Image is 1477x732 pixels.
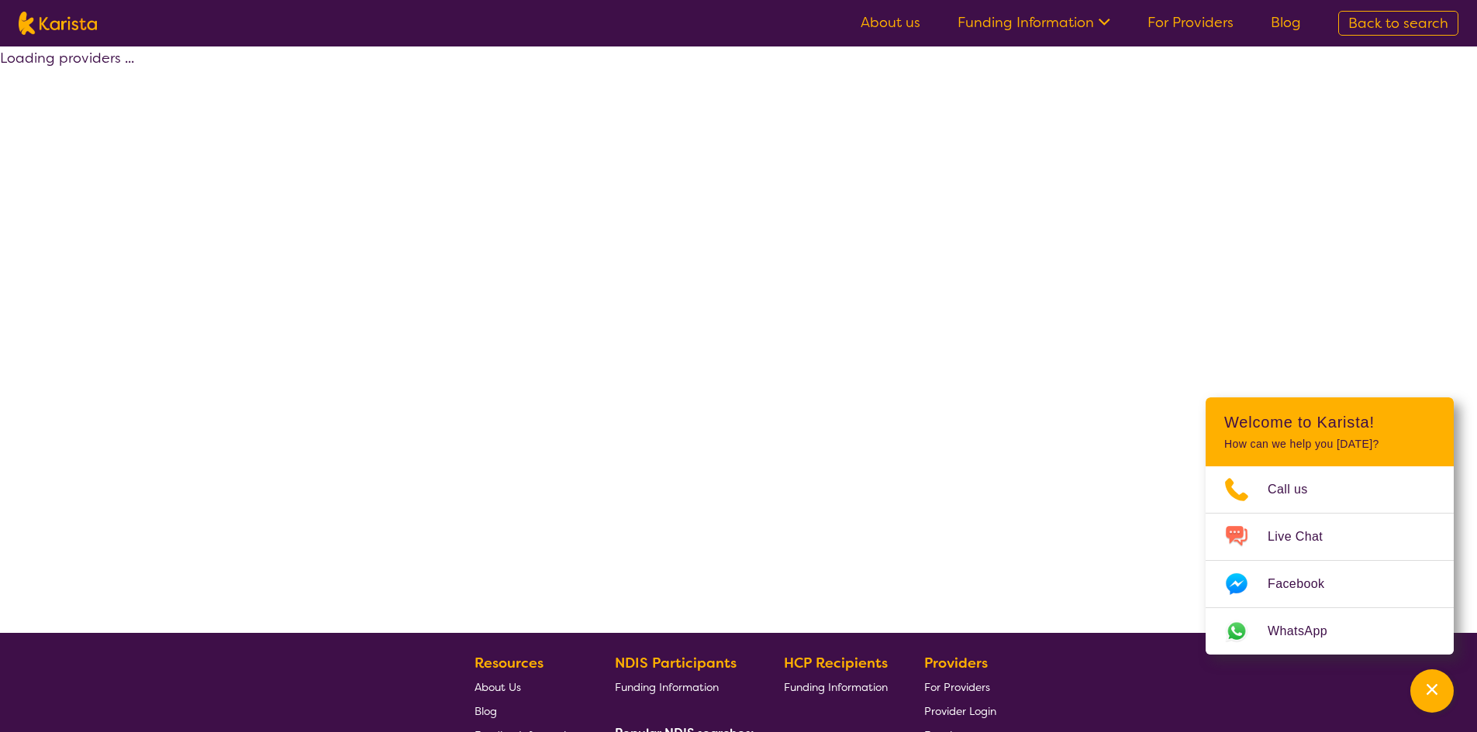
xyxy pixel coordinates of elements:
span: For Providers [924,680,990,694]
a: For Providers [924,675,996,699]
a: Blog [475,699,578,723]
b: HCP Recipients [784,654,888,672]
span: Provider Login [924,704,996,718]
b: Resources [475,654,544,672]
a: About us [861,13,920,32]
a: Provider Login [924,699,996,723]
span: Funding Information [615,680,719,694]
span: Blog [475,704,497,718]
a: Funding Information [958,13,1110,32]
p: How can we help you [DATE]? [1224,438,1435,451]
span: Back to search [1348,14,1448,33]
span: Live Chat [1268,525,1341,548]
b: Providers [924,654,988,672]
span: WhatsApp [1268,620,1346,643]
span: Call us [1268,478,1327,501]
b: NDIS Participants [615,654,737,672]
ul: Choose channel [1206,466,1454,655]
a: Funding Information [615,675,748,699]
a: Funding Information [784,675,888,699]
a: Blog [1271,13,1301,32]
a: Back to search [1338,11,1458,36]
img: Karista logo [19,12,97,35]
a: For Providers [1147,13,1234,32]
span: Facebook [1268,572,1343,596]
span: About Us [475,680,521,694]
a: Web link opens in a new tab. [1206,608,1454,655]
h2: Welcome to Karista! [1224,413,1435,431]
span: Funding Information [784,680,888,694]
a: About Us [475,675,578,699]
div: Channel Menu [1206,397,1454,655]
button: Channel Menu [1410,669,1454,713]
